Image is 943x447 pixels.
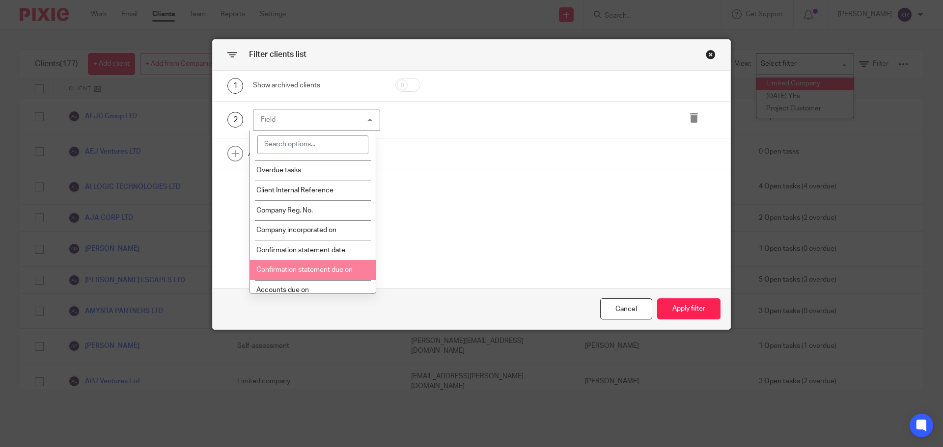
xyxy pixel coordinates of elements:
[256,227,336,234] span: Company incorporated on
[600,298,652,319] div: Close this dialog window
[249,51,306,58] span: Filter clients list
[256,287,309,293] span: Accounts due on
[657,298,721,319] button: Apply filter
[227,112,243,128] div: 2
[256,167,301,174] span: Overdue tasks
[227,78,243,94] div: 1
[256,266,353,273] span: Confirmation statement due on
[256,247,345,254] span: Confirmation statement date
[256,207,313,214] span: Company Reg. No.
[706,50,716,59] div: Close this dialog window
[257,135,369,154] input: Search options...
[261,116,276,123] div: Field
[253,80,380,90] div: Show archived clients
[256,187,333,194] span: Client Internal Reference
